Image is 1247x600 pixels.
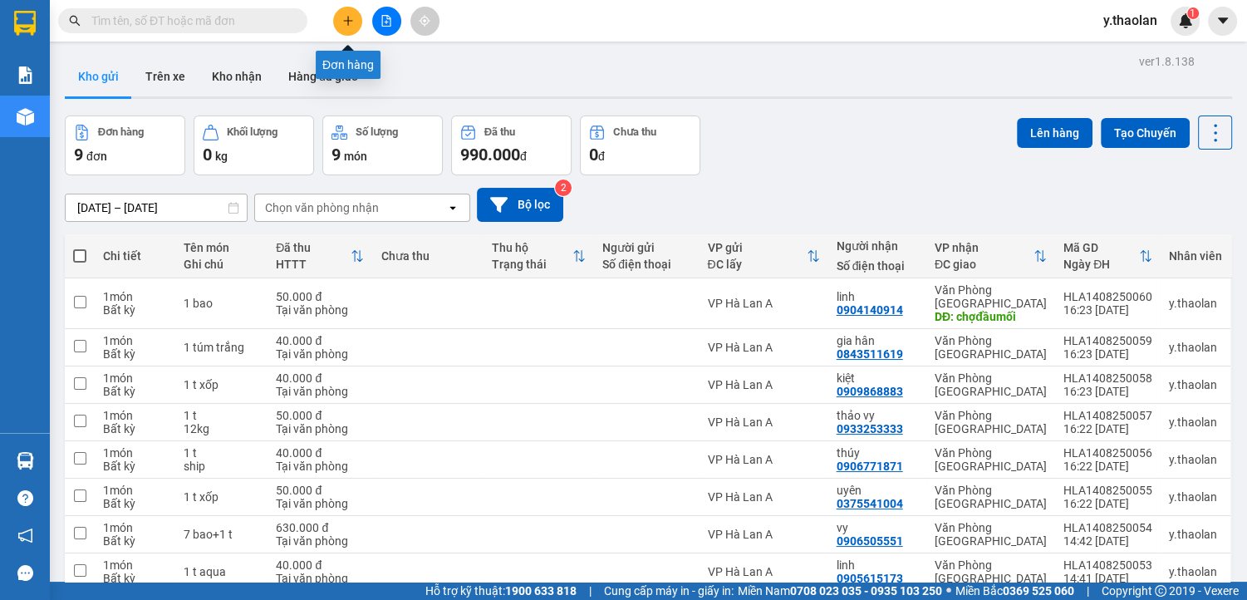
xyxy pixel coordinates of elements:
[707,565,819,578] div: VP Hà Lan A
[707,297,819,310] div: VP Hà Lan A
[74,145,83,165] span: 9
[707,453,819,466] div: VP Hà Lan A
[184,528,260,541] div: 7 bao+1 t
[935,409,1047,435] div: Văn Phòng [GEOGRAPHIC_DATA]
[837,460,903,473] div: 0906771871
[484,234,594,278] th: Toggle SortBy
[580,116,700,175] button: Chưa thu0đ
[837,521,918,534] div: vy
[935,283,1047,310] div: Văn Phòng [GEOGRAPHIC_DATA]
[1063,534,1152,548] div: 14:42 [DATE]
[1063,558,1152,572] div: HLA1408250053
[17,452,34,470] img: warehouse-icon
[555,180,572,196] sup: 2
[184,490,260,504] div: 1 t xốp
[65,116,185,175] button: Đơn hàng9đơn
[103,347,167,361] div: Bất kỳ
[935,484,1047,510] div: Văn Phòng [GEOGRAPHIC_DATA]
[1208,7,1237,36] button: caret-down
[184,258,260,271] div: Ghi chú
[837,572,903,585] div: 0905615173
[484,126,515,138] div: Đã thu
[276,521,364,534] div: 630.000 đ
[322,116,443,175] button: Số lượng9món
[837,534,903,548] div: 0906505551
[103,334,167,347] div: 1 món
[707,341,819,354] div: VP Hà Lan A
[1063,290,1152,303] div: HLA1408250060
[380,249,474,263] div: Chưa thu
[184,460,260,473] div: ship
[184,446,260,460] div: 1 t
[103,558,167,572] div: 1 món
[276,572,364,585] div: Tại văn phòng
[17,528,33,543] span: notification
[1169,490,1222,504] div: y.thaolan
[1063,334,1152,347] div: HLA1408250059
[955,582,1074,600] span: Miền Bắc
[1063,422,1152,435] div: 16:22 [DATE]
[199,57,275,96] button: Kho nhận
[276,371,364,385] div: 40.000 đ
[276,347,364,361] div: Tại văn phòng
[184,378,260,391] div: 1 t xốp
[1101,118,1190,148] button: Tạo Chuyến
[103,484,167,497] div: 1 món
[132,57,199,96] button: Trên xe
[837,484,918,497] div: uyên
[1169,378,1222,391] div: y.thaolan
[98,126,144,138] div: Đơn hàng
[103,446,167,460] div: 1 món
[935,521,1047,548] div: Văn Phòng [GEOGRAPHIC_DATA]
[419,15,430,27] span: aim
[1063,385,1152,398] div: 16:23 [DATE]
[1169,249,1222,263] div: Nhân viên
[1155,585,1166,597] span: copyright
[837,290,918,303] div: linh
[837,409,918,422] div: thảo vy
[276,385,364,398] div: Tại văn phòng
[1169,565,1222,578] div: y.thaolan
[837,446,918,460] div: thúy
[1063,484,1152,497] div: HLA1408250055
[492,241,572,254] div: Thu hộ
[344,150,367,163] span: món
[707,241,806,254] div: VP gửi
[738,582,942,600] span: Miền Nam
[1003,584,1074,598] strong: 0369 525 060
[184,422,260,435] div: 12kg
[1178,13,1193,28] img: icon-new-feature
[276,534,364,548] div: Tại văn phòng
[69,15,81,27] span: search
[184,341,260,354] div: 1 túm trắng
[103,290,167,303] div: 1 món
[1063,371,1152,385] div: HLA1408250058
[103,460,167,473] div: Bất kỳ
[1090,10,1171,31] span: y.thaolan
[837,497,903,510] div: 0375541004
[589,145,598,165] span: 0
[410,7,439,36] button: aim
[276,334,364,347] div: 40.000 đ
[1169,528,1222,541] div: y.thaolan
[276,409,364,422] div: 50.000 đ
[17,490,33,506] span: question-circle
[276,446,364,460] div: 40.000 đ
[356,126,398,138] div: Số lượng
[790,584,942,598] strong: 0708 023 035 - 0935 103 250
[1017,118,1092,148] button: Lên hàng
[103,249,167,263] div: Chi tiết
[707,528,819,541] div: VP Hà Lan A
[184,241,260,254] div: Tên món
[276,460,364,473] div: Tại văn phòng
[276,241,351,254] div: Đã thu
[1063,258,1139,271] div: Ngày ĐH
[604,582,734,600] span: Cung cấp máy in - giấy in:
[14,11,36,36] img: logo-vxr
[103,497,167,510] div: Bất kỳ
[837,347,903,361] div: 0843511619
[837,558,918,572] div: linh
[66,194,247,221] input: Select a date range.
[103,521,167,534] div: 1 món
[380,15,392,27] span: file-add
